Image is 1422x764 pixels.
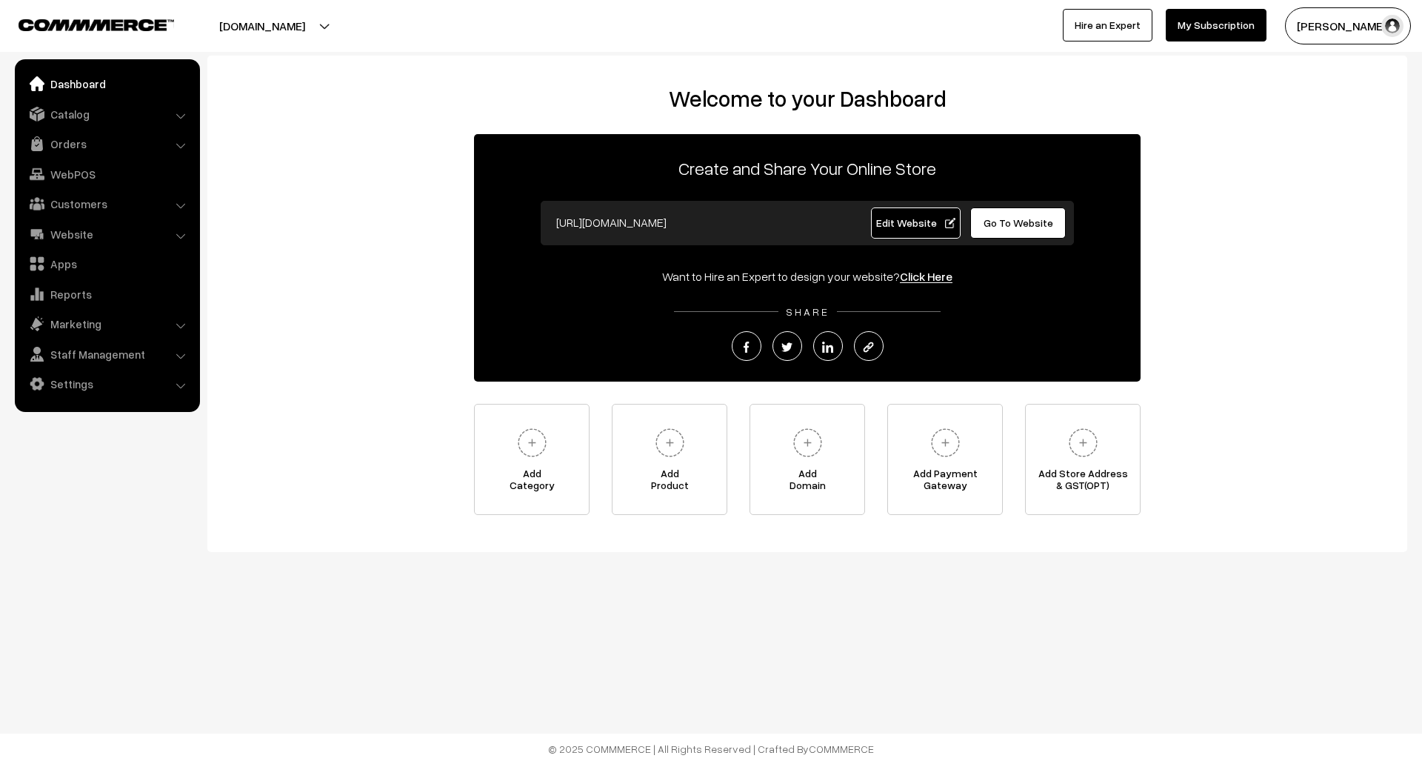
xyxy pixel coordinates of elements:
[474,268,1141,285] div: Want to Hire an Expert to design your website?
[787,422,828,463] img: plus.svg
[1285,7,1411,44] button: [PERSON_NAME]
[871,207,961,239] a: Edit Website
[19,130,195,157] a: Orders
[19,15,148,33] a: COMMMERCE
[1026,468,1140,497] span: Add Store Address & GST(OPT)
[750,404,865,515] a: AddDomain
[19,70,195,97] a: Dashboard
[612,404,727,515] a: AddProduct
[475,468,589,497] span: Add Category
[900,269,952,284] a: Click Here
[1381,15,1403,37] img: user
[19,190,195,217] a: Customers
[474,155,1141,182] p: Create and Share Your Online Store
[1166,9,1266,41] a: My Subscription
[778,305,837,318] span: SHARE
[970,207,1066,239] a: Go To Website
[612,468,727,497] span: Add Product
[222,85,1392,112] h2: Welcome to your Dashboard
[750,468,864,497] span: Add Domain
[809,743,874,755] a: COMMMERCE
[984,216,1053,229] span: Go To Website
[19,19,174,30] img: COMMMERCE
[19,250,195,277] a: Apps
[1063,422,1104,463] img: plus.svg
[19,221,195,248] a: Website
[19,161,195,187] a: WebPOS
[1025,404,1141,515] a: Add Store Address& GST(OPT)
[876,216,955,229] span: Edit Website
[887,404,1003,515] a: Add PaymentGateway
[19,281,195,308] a: Reports
[19,101,195,127] a: Catalog
[19,371,195,397] a: Settings
[650,422,690,463] img: plus.svg
[1063,9,1152,41] a: Hire an Expert
[167,7,357,44] button: [DOMAIN_NAME]
[19,310,195,337] a: Marketing
[512,422,553,463] img: plus.svg
[925,422,966,463] img: plus.svg
[474,404,590,515] a: AddCategory
[19,341,195,368] a: Staff Management
[888,468,1002,497] span: Add Payment Gateway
